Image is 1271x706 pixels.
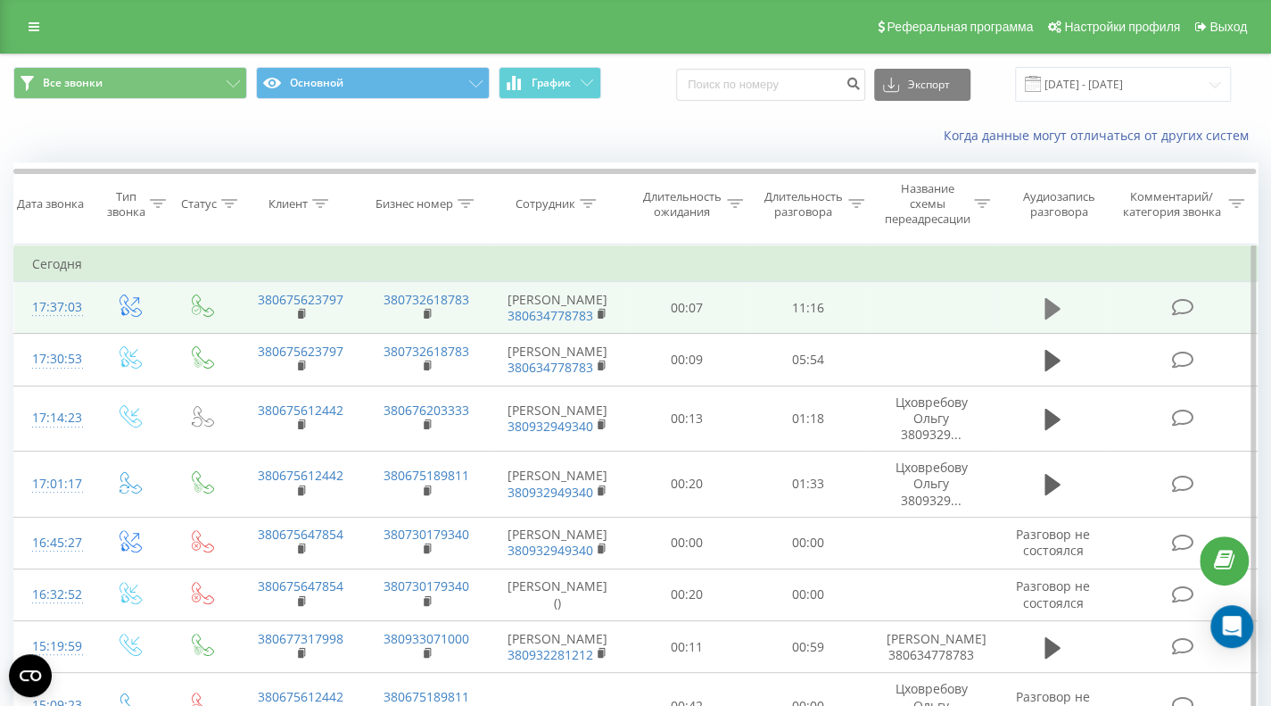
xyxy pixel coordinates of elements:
[1064,20,1180,34] span: Настройки профиля
[384,291,469,308] a: 380732618783
[258,291,343,308] a: 380675623797
[17,196,84,212] div: Дата звонка
[508,307,593,324] a: 380634778783
[1016,577,1090,610] span: Разговор не состоялся
[508,484,593,501] a: 380932949340
[874,69,970,101] button: Экспорт
[490,569,625,620] td: [PERSON_NAME] ()
[490,452,625,518] td: [PERSON_NAME]
[32,467,74,502] div: 17:01:17
[747,386,868,452] td: 01:18
[376,196,453,212] div: Бизнес номер
[258,343,343,360] a: 380675623797
[384,577,469,594] a: 380730179340
[258,467,343,484] a: 380675612442
[747,569,868,620] td: 00:00
[516,196,575,212] div: Сотрудник
[625,282,747,334] td: 00:07
[884,181,970,227] div: Название схемы переадресации
[625,334,747,386] td: 00:09
[1210,605,1253,648] div: Open Intercom Messenger
[32,577,74,612] div: 16:32:52
[625,452,747,518] td: 00:20
[258,402,343,419] a: 380675612442
[625,621,747,673] td: 00:11
[625,517,747,569] td: 00:00
[895,394,968,443] span: Цховребову Ольгу 3809329...
[384,688,469,705] a: 380675189811
[887,20,1033,34] span: Реферальная программа
[384,630,469,647] a: 380933071000
[9,654,52,697] button: Open CMP widget
[490,334,625,386] td: [PERSON_NAME]
[384,467,469,484] a: 380675189811
[490,386,625,452] td: [PERSON_NAME]
[1119,189,1224,220] div: Комментарий/категория звонка
[895,459,968,508] span: Цховребову Ольгу 3809329...
[747,334,868,386] td: 05:54
[499,67,601,99] button: График
[508,646,593,663] a: 380932281212
[508,418,593,435] a: 380932949340
[868,621,995,673] td: [PERSON_NAME] 380634778783
[625,569,747,620] td: 00:20
[32,342,74,377] div: 17:30:53
[256,67,490,99] button: Основной
[1209,20,1247,34] span: Выход
[181,196,217,212] div: Статус
[676,69,865,101] input: Поиск по номеру
[107,189,145,220] div: Тип звонка
[763,189,844,220] div: Длительность разговора
[258,577,343,594] a: 380675647854
[490,621,625,673] td: [PERSON_NAME]
[508,359,593,376] a: 380634778783
[384,343,469,360] a: 380732618783
[490,282,625,334] td: [PERSON_NAME]
[532,77,571,89] span: График
[258,688,343,705] a: 380675612442
[32,629,74,664] div: 15:19:59
[1016,526,1090,559] span: Разговор не состоялся
[32,290,74,325] div: 17:37:03
[747,282,868,334] td: 11:16
[258,630,343,647] a: 380677317998
[258,526,343,543] a: 380675647854
[1011,189,1107,220] div: Аудиозапись разговора
[384,526,469,543] a: 380730179340
[384,402,469,419] a: 380676203333
[14,246,1258,282] td: Сегодня
[641,189,722,220] div: Длительность ожидания
[747,621,868,673] td: 00:59
[747,452,868,518] td: 01:33
[43,76,103,90] span: Все звонки
[747,517,868,569] td: 00:00
[268,196,308,212] div: Клиент
[625,386,747,452] td: 00:13
[32,401,74,436] div: 17:14:23
[490,517,625,569] td: [PERSON_NAME]
[13,67,247,99] button: Все звонки
[944,127,1258,144] a: Когда данные могут отличаться от других систем
[32,526,74,561] div: 16:45:27
[508,542,593,559] a: 380932949340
